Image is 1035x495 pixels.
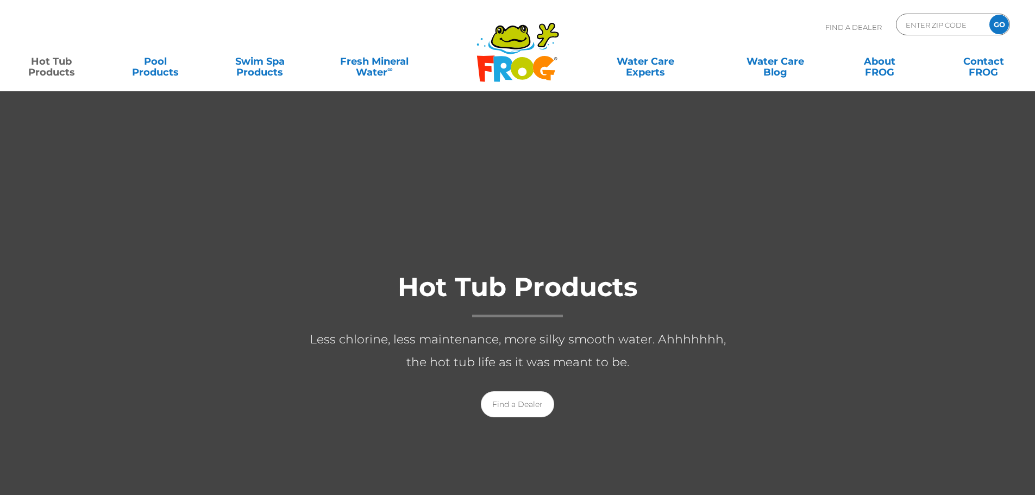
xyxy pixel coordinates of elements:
[219,51,300,72] a: Swim SpaProducts
[481,391,554,417] a: Find a Dealer
[300,273,735,317] h1: Hot Tub Products
[11,51,92,72] a: Hot TubProducts
[905,17,978,33] input: Zip Code Form
[839,51,920,72] a: AboutFROG
[387,65,393,73] sup: ∞
[323,51,425,72] a: Fresh MineralWater∞
[300,328,735,374] p: Less chlorine, less maintenance, more silky smooth water. Ahhhhhhh, the hot tub life as it was me...
[580,51,711,72] a: Water CareExperts
[115,51,196,72] a: PoolProducts
[735,51,816,72] a: Water CareBlog
[825,14,882,41] p: Find A Dealer
[943,51,1024,72] a: ContactFROG
[989,15,1009,34] input: GO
